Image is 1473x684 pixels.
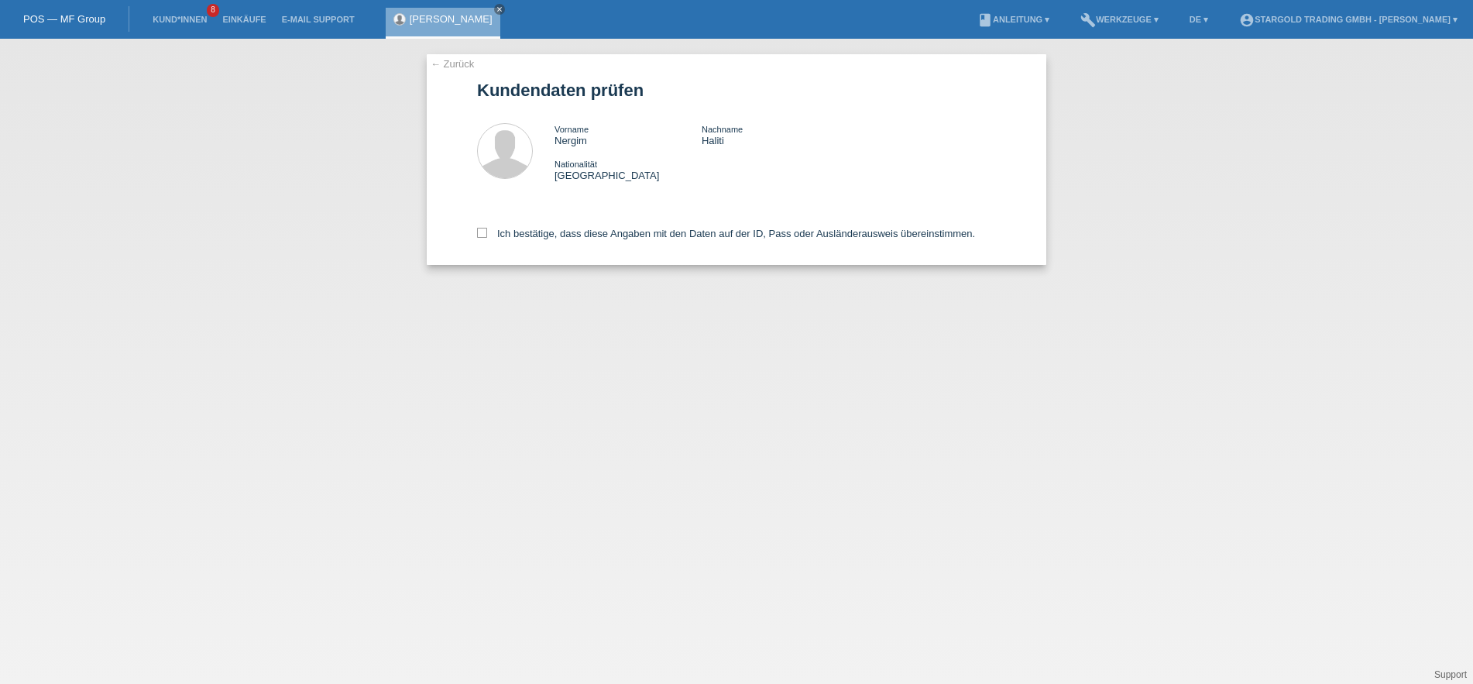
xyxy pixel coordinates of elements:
[555,123,702,146] div: Nergim
[702,123,849,146] div: Haliti
[496,5,503,13] i: close
[1182,15,1216,24] a: DE ▾
[1231,15,1465,24] a: account_circleStargold Trading GmbH - [PERSON_NAME] ▾
[977,12,993,28] i: book
[207,4,219,17] span: 8
[555,160,597,169] span: Nationalität
[970,15,1057,24] a: bookAnleitung ▾
[23,13,105,25] a: POS — MF Group
[410,13,493,25] a: [PERSON_NAME]
[477,228,975,239] label: Ich bestätige, dass diese Angaben mit den Daten auf der ID, Pass oder Ausländerausweis übereinsti...
[555,158,702,181] div: [GEOGRAPHIC_DATA]
[702,125,743,134] span: Nachname
[1434,669,1467,680] a: Support
[431,58,474,70] a: ← Zurück
[477,81,996,100] h1: Kundendaten prüfen
[1080,12,1096,28] i: build
[555,125,589,134] span: Vorname
[145,15,215,24] a: Kund*innen
[215,15,273,24] a: Einkäufe
[1073,15,1166,24] a: buildWerkzeuge ▾
[274,15,362,24] a: E-Mail Support
[1239,12,1255,28] i: account_circle
[494,4,505,15] a: close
